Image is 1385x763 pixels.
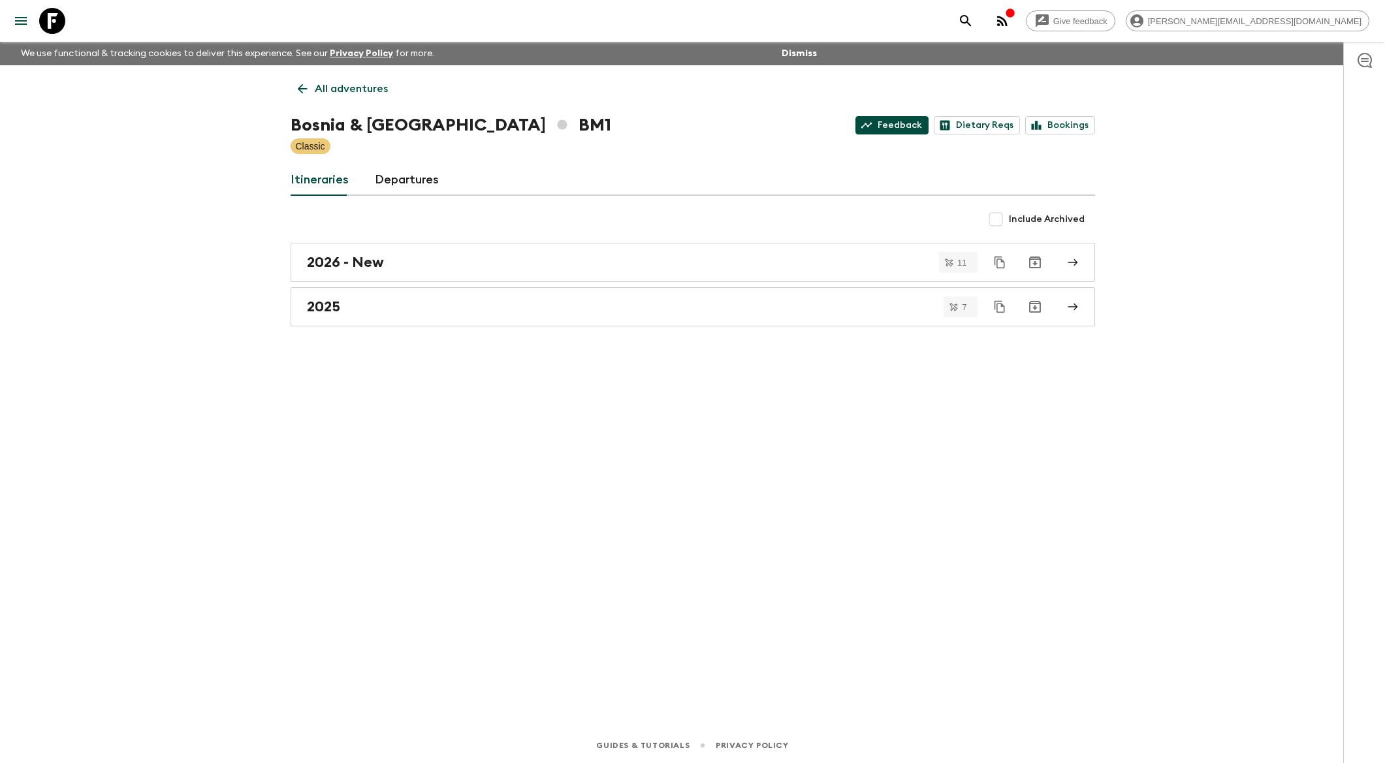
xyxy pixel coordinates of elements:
h1: Bosnia & [GEOGRAPHIC_DATA] BM1 [291,112,611,138]
a: Privacy Policy [716,738,788,753]
a: 2026 - New [291,243,1095,282]
button: Archive [1022,294,1048,320]
span: 11 [949,258,974,267]
div: [PERSON_NAME][EMAIL_ADDRESS][DOMAIN_NAME] [1126,10,1369,31]
a: Bookings [1025,116,1095,134]
a: 2025 [291,287,1095,326]
a: All adventures [291,76,395,102]
a: Guides & Tutorials [596,738,690,753]
p: We use functional & tracking cookies to deliver this experience. See our for more. [16,42,439,65]
a: Departures [375,164,439,196]
button: Dismiss [778,44,820,63]
a: Dietary Reqs [934,116,1020,134]
h2: 2026 - New [307,254,384,271]
a: Give feedback [1026,10,1115,31]
span: Give feedback [1046,16,1115,26]
span: [PERSON_NAME][EMAIL_ADDRESS][DOMAIN_NAME] [1141,16,1369,26]
button: search adventures [953,8,979,34]
a: Privacy Policy [330,49,393,58]
span: Include Archived [1009,213,1085,226]
h2: 2025 [307,298,340,315]
button: Archive [1022,249,1048,275]
a: Itineraries [291,164,349,196]
button: menu [8,8,34,34]
a: Feedback [855,116,929,134]
p: Classic [296,140,325,153]
p: All adventures [315,81,388,97]
button: Duplicate [988,295,1011,319]
button: Duplicate [988,251,1011,274]
span: 7 [954,303,974,311]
